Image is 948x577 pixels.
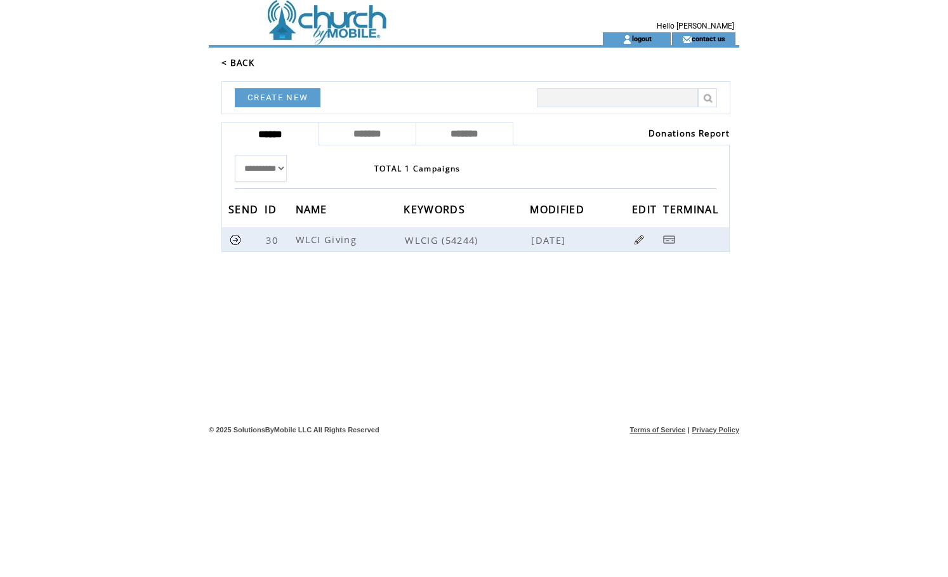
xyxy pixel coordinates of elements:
[692,34,725,43] a: contact us
[265,199,280,223] span: ID
[235,88,320,107] a: CREATE NEW
[632,34,652,43] a: logout
[228,199,261,223] span: SEND
[374,163,461,174] span: TOTAL 1 Campaigns
[296,199,331,223] span: NAME
[531,234,569,246] span: [DATE]
[622,34,632,44] img: account_icon.gif
[404,205,468,213] a: KEYWORDS
[648,128,730,139] a: Donations Report
[266,234,281,246] span: 30
[405,234,529,246] span: WLCIG (54244)
[296,205,331,213] a: NAME
[530,205,588,213] a: MODIFIED
[209,426,379,434] span: © 2025 SolutionsByMobile LLC All Rights Reserved
[692,426,739,434] a: Privacy Policy
[663,199,721,223] span: TERMINAL
[688,426,690,434] span: |
[657,22,734,30] span: Hello [PERSON_NAME]
[265,205,280,213] a: ID
[404,199,468,223] span: KEYWORDS
[682,34,692,44] img: contact_us_icon.gif
[632,199,660,223] span: EDIT
[530,199,588,223] span: MODIFIED
[296,233,360,246] span: WLCI Giving
[221,57,254,69] a: < BACK
[630,426,686,434] a: Terms of Service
